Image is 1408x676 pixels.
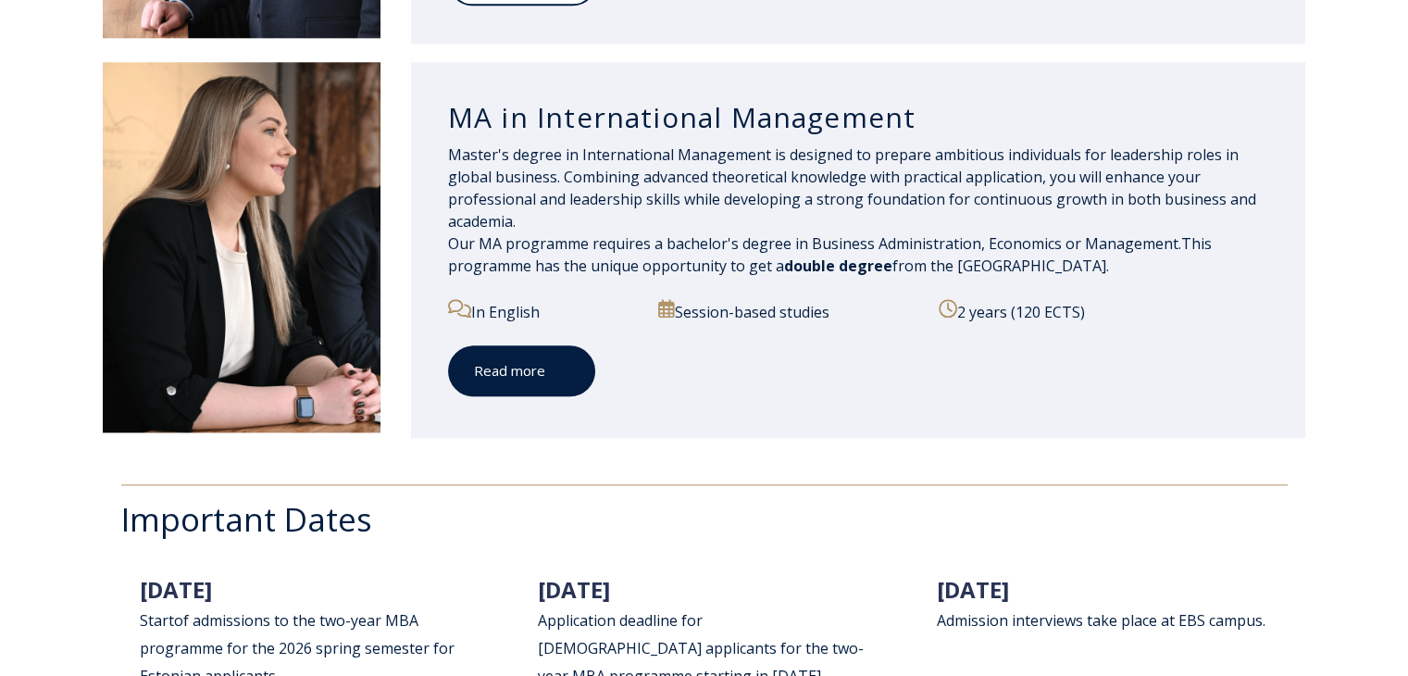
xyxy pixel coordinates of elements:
span: [DATE] [538,574,610,605]
a: Read more [448,345,595,396]
h3: MA in International Management [448,100,1269,135]
span: This programme has the unique opportunity to get a from the [GEOGRAPHIC_DATA]. [448,233,1212,276]
p: In English [448,299,638,323]
span: Our MA programme requires a bachelor's degree in Business Administration, Economics or Management. [448,233,1181,254]
span: Important Dates [121,497,372,541]
span: ews take place at EBS campus. [1056,610,1265,631]
span: [DATE] [937,574,1009,605]
span: Admission intervi [937,610,1056,631]
span: [DATE] [140,574,212,605]
span: double degree [784,256,892,276]
p: Session-based studies [658,299,917,323]
p: 2 years (120 ECTS) [939,299,1268,323]
span: of admissions to th [174,610,307,631]
span: Start [140,610,174,631]
span: Master's degree in International Management is designed to prepare ambitious individuals for lead... [448,144,1256,232]
img: DSC_1907 [103,62,380,432]
span: e two-year MBA programme for the 202 [140,610,418,658]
